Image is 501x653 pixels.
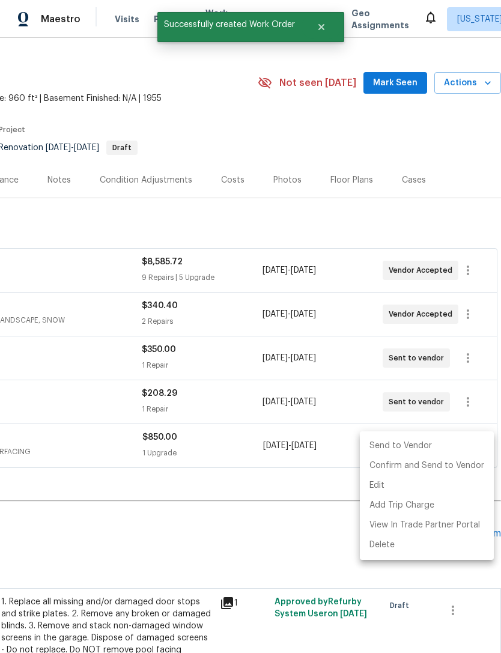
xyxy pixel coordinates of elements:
[360,436,494,456] li: Send to Vendor
[360,535,494,555] li: Delete
[360,476,494,496] li: Edit
[360,456,494,476] li: Confirm and Send to Vendor
[360,515,494,535] li: View In Trade Partner Portal
[360,496,494,515] li: Add Trip Charge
